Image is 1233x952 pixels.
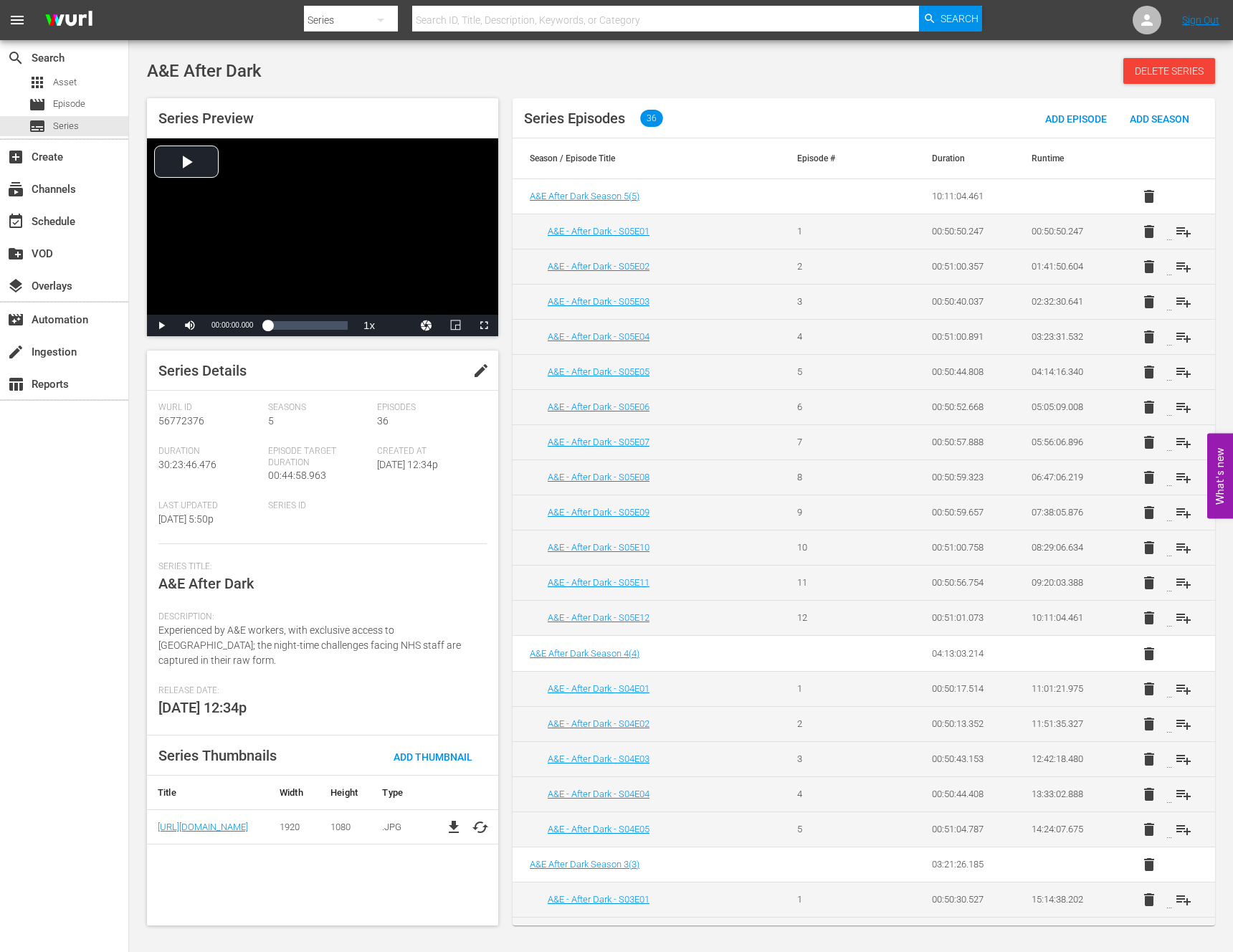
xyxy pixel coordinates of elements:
[377,446,480,457] span: Created At
[1166,390,1201,424] button: playlist_add
[1141,751,1158,768] span: delete
[1141,223,1158,240] span: delete
[1132,530,1166,565] button: delete
[530,859,639,870] span: A&E After Dark Season 3 ( 3 )
[377,402,480,414] span: Episodes
[780,530,880,565] td: 10
[1141,821,1158,838] span: delete
[1141,258,1158,275] span: delete
[915,530,1015,565] td: 00:51:00.758
[1132,285,1166,319] button: delete
[1141,293,1158,310] span: delete
[548,789,649,799] a: A&E - After Dark - S04E04
[158,685,480,697] span: Release Date:
[34,4,103,37] img: ans4CAIJ8jUAAAAAAAAAAAAAAAAAAAAAAAAgQb4GAAAAAAAAAAAAAAAAAAAAAAAAJMjXAAAAAAAAAAAAAAAAAAAAAAAAgAT5G...
[158,500,261,512] span: Last Updated
[1014,671,1115,706] td: 11:01:21.975
[1166,425,1201,460] button: playlist_add
[1141,539,1158,556] span: delete
[915,917,1015,952] td: 00:50:13.522
[780,214,880,249] td: 1
[1132,812,1166,847] button: delete
[915,565,1015,600] td: 00:50:56.754
[1141,786,1158,803] span: delete
[29,118,46,135] span: Series
[1014,249,1115,284] td: 01:41:50.604
[640,110,663,127] span: 36
[147,315,176,336] button: Play
[1132,355,1166,389] button: delete
[548,261,649,272] a: A&E - After Dark - S05E02
[548,542,649,553] a: A&E - After Dark - S05E10
[1141,891,1158,908] span: delete
[1014,354,1115,389] td: 04:14:16.340
[530,191,639,201] span: A&E After Dark Season 5 ( 5 )
[1014,214,1115,249] td: 00:50:50.247
[548,401,649,412] a: A&E - After Dark - S05E06
[780,424,880,460] td: 7
[1132,179,1166,214] button: delete
[780,284,880,319] td: 3
[158,822,248,832] a: [URL][DOMAIN_NAME]
[158,611,480,623] span: Description:
[780,319,880,354] td: 4
[158,624,461,666] span: Experienced by A&E workers, with exclusive access to [GEOGRAPHIC_DATA]; the night-time challenges...
[915,847,1015,882] td: 03:21:26.185
[548,437,649,447] a: A&E - After Dark - S05E07
[158,747,277,764] span: Series Thumbnails
[1132,777,1166,811] button: delete
[1166,601,1201,635] button: playlist_add
[7,343,24,361] span: Ingestion
[548,366,649,377] a: A&E - After Dark - S05E05
[915,249,1015,284] td: 00:51:00.357
[1175,715,1192,733] span: playlist_add
[1175,504,1192,521] span: playlist_add
[915,389,1015,424] td: 00:50:52.668
[1166,882,1201,917] button: playlist_add
[53,119,79,133] span: Series
[780,917,880,952] td: 2
[29,74,46,91] span: Asset
[915,284,1015,319] td: 00:50:40.037
[1141,504,1158,521] span: delete
[1141,399,1158,416] span: delete
[158,446,261,457] span: Duration
[1132,495,1166,530] button: delete
[1141,363,1158,381] span: delete
[1132,214,1166,249] button: delete
[1118,105,1201,131] button: Add Season
[1166,742,1201,776] button: playlist_add
[53,75,77,90] span: Asset
[158,402,261,414] span: Wurl Id
[1141,574,1158,591] span: delete
[1175,786,1192,803] span: playlist_add
[548,507,649,518] a: A&E - After Dark - S05E09
[371,776,435,810] th: Type
[7,245,24,262] span: VOD
[1175,751,1192,768] span: playlist_add
[919,6,982,32] button: Search
[1175,469,1192,486] span: playlist_add
[915,811,1015,847] td: 00:51:04.787
[158,110,254,127] span: Series Preview
[1175,223,1192,240] span: playlist_add
[915,600,1015,635] td: 00:51:01.073
[513,138,780,178] th: Season / Episode Title
[1014,811,1115,847] td: 14:24:07.675
[1014,776,1115,811] td: 13:33:02.888
[441,315,470,336] button: Picture-in-Picture
[1014,882,1115,917] td: 15:14:38.202
[1166,320,1201,354] button: playlist_add
[1141,188,1158,205] span: delete
[1166,672,1201,706] button: playlist_add
[7,277,24,295] span: Overlays
[915,354,1015,389] td: 00:50:44.808
[147,138,498,336] div: Video Player
[530,191,639,201] a: A&E After Dark Season 5(5)
[780,460,880,495] td: 8
[7,148,24,166] span: Create
[147,61,262,81] span: A&E After Dark
[158,699,247,716] span: [DATE] 12:34p
[1132,707,1166,741] button: delete
[780,389,880,424] td: 6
